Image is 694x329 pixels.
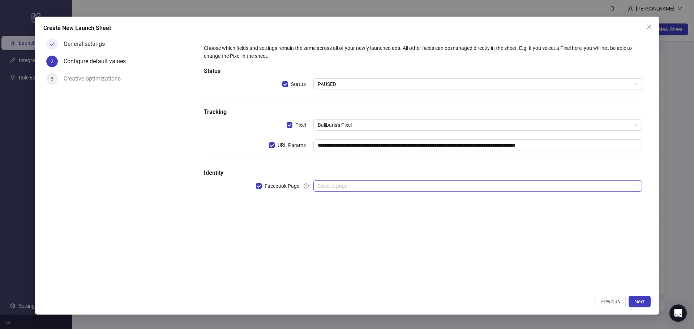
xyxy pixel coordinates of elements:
span: PAUSED [318,79,638,90]
span: Status [288,80,309,88]
span: URL Params [275,141,309,149]
div: Create New Launch Sheet [43,24,651,33]
span: check [50,42,55,47]
button: Previous [595,296,626,307]
span: close [646,24,652,30]
div: Choose which fields and settings remain the same across all of your newly launched ads. All other... [204,44,642,60]
h5: Identity [204,169,642,177]
span: Balibaris's Pixel [318,120,638,130]
div: General settings [64,38,111,50]
span: 3 [51,76,53,82]
span: Pixel [292,121,309,129]
span: Previous [600,299,620,304]
span: loading [633,183,638,188]
span: 2 [51,59,53,64]
div: Configure default values [64,56,132,67]
button: Next [629,296,651,307]
span: Next [634,299,645,304]
h5: Tracking [204,108,642,116]
h5: Status [204,67,642,75]
div: Creative optimizations [64,73,127,85]
span: Facebook Page [262,182,302,190]
button: Close [643,21,655,33]
span: question-circle [304,183,309,189]
div: Open Intercom Messenger [669,304,687,322]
